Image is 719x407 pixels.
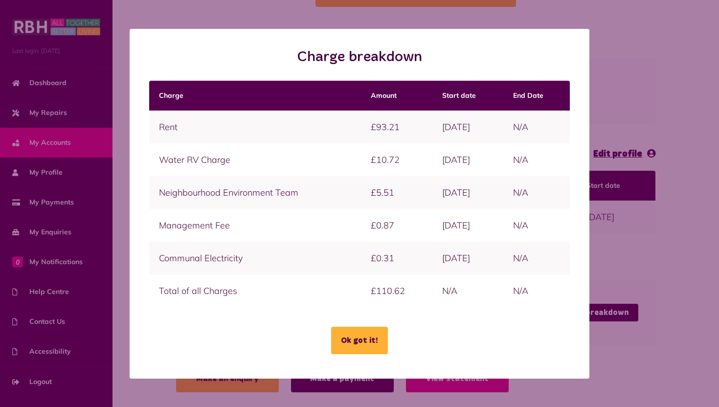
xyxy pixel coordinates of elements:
th: Charge [149,81,361,111]
td: N/A [503,209,570,242]
td: [DATE] [432,176,503,209]
td: Water RV Charge [149,143,361,176]
td: N/A [503,274,570,307]
td: [DATE] [432,209,503,242]
td: N/A [432,274,503,307]
h2: Charge breakdown [149,48,570,66]
td: [DATE] [432,242,503,274]
td: £5.51 [361,176,432,209]
td: Communal Electricity [149,242,361,274]
th: End Date [503,81,570,111]
button: Ok got it! [331,327,388,354]
td: £0.31 [361,242,432,274]
td: [DATE] [432,143,503,176]
th: Amount [361,81,432,111]
th: Start date [432,81,503,111]
td: N/A [503,176,570,209]
td: [DATE] [432,111,503,143]
td: Total of all Charges [149,274,361,307]
td: Neighbourhood Environment Team [149,176,361,209]
td: £10.72 [361,143,432,176]
td: N/A [503,111,570,143]
td: £0.87 [361,209,432,242]
td: Rent [149,111,361,143]
td: N/A [503,242,570,274]
td: £110.62 [361,274,432,307]
td: N/A [503,143,570,176]
td: £93.21 [361,111,432,143]
td: Management Fee [149,209,361,242]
